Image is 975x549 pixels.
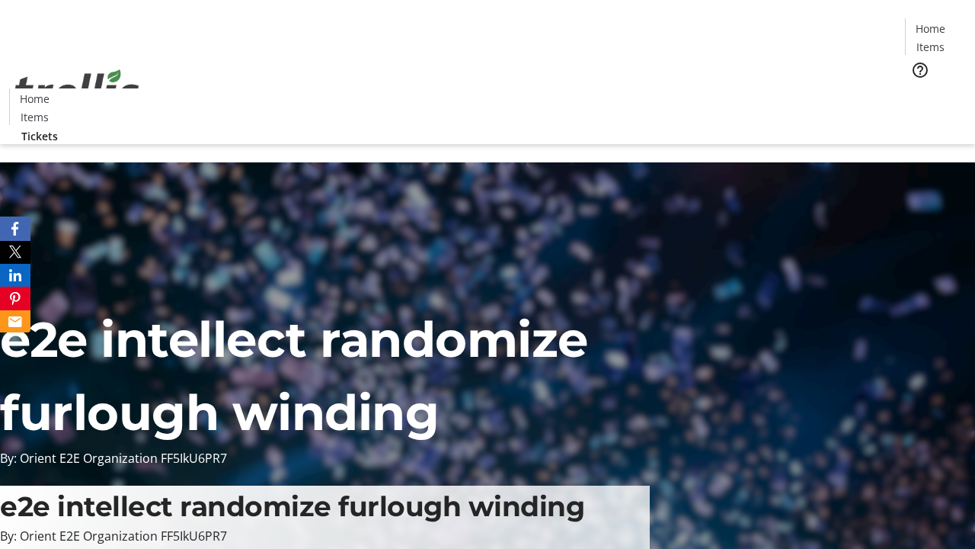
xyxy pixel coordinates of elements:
[905,88,966,104] a: Tickets
[20,91,50,107] span: Home
[10,109,59,125] a: Items
[905,55,935,85] button: Help
[10,91,59,107] a: Home
[916,39,945,55] span: Items
[21,128,58,144] span: Tickets
[9,53,145,129] img: Orient E2E Organization FF5IkU6PR7's Logo
[21,109,49,125] span: Items
[917,88,954,104] span: Tickets
[916,21,945,37] span: Home
[9,128,70,144] a: Tickets
[906,39,954,55] a: Items
[906,21,954,37] a: Home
